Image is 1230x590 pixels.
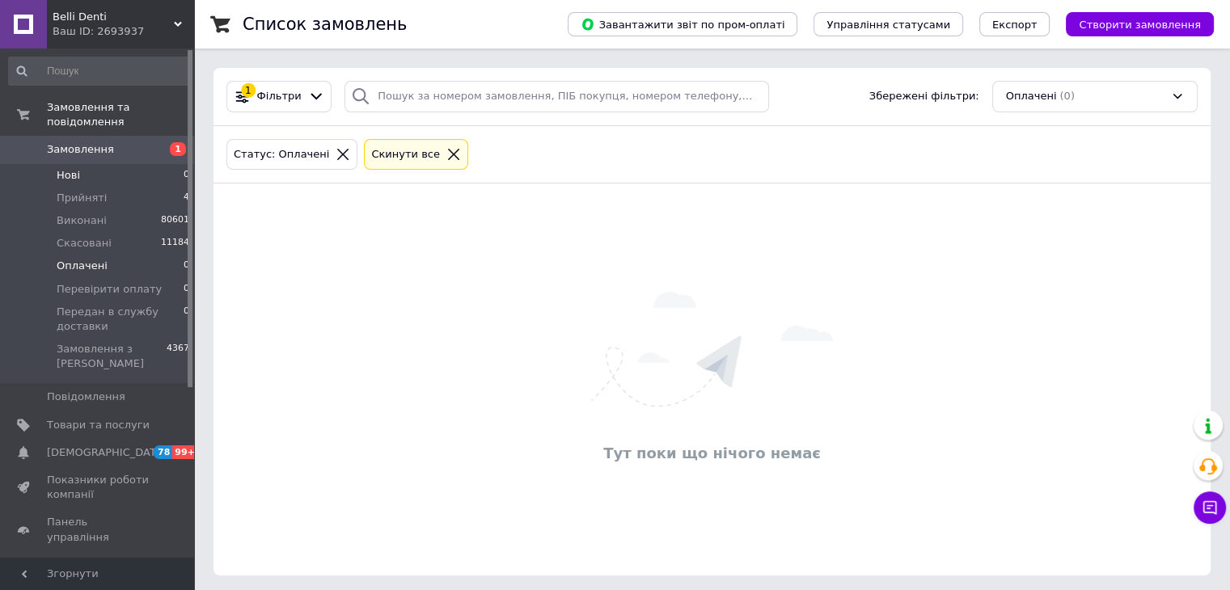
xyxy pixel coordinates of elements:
span: Показники роботи компанії [47,473,150,502]
span: 4367 [167,342,189,371]
button: Створити замовлення [1066,12,1214,36]
span: 4 [184,191,189,205]
div: Cкинути все [368,146,443,163]
div: Статус: Оплачені [230,146,332,163]
span: Скасовані [57,236,112,251]
span: 78 [154,445,172,459]
span: 0 [184,168,189,183]
div: Тут поки що нічого немає [222,443,1203,463]
div: Ваш ID: 2693937 [53,24,194,39]
button: Завантажити звіт по пром-оплаті [568,12,797,36]
span: Збережені фільтри: [869,89,979,104]
span: 0 [184,259,189,273]
span: (0) [1059,90,1074,102]
span: Нові [57,168,80,183]
span: Belli Denti [53,10,174,24]
span: Виконані [57,213,107,228]
button: Експорт [979,12,1050,36]
span: Товари та послуги [47,418,150,432]
span: Замовлення з [PERSON_NAME] [57,342,167,371]
input: Пошук за номером замовлення, ПІБ покупця, номером телефону, Email, номером накладної [344,81,769,112]
span: 11184 [161,236,189,251]
span: Фільтри [257,89,302,104]
span: Замовлення та повідомлення [47,100,194,129]
span: 99+ [172,445,199,459]
h1: Список замовлень [243,15,407,34]
input: Пошук [8,57,191,86]
span: Оплачені [57,259,108,273]
span: Панель управління [47,515,150,544]
span: Передан в службу доставки [57,305,184,334]
span: 1 [170,142,186,156]
span: 0 [184,282,189,297]
span: Оплачені [1006,89,1057,104]
span: Створити замовлення [1079,19,1201,31]
span: Експорт [992,19,1038,31]
span: Замовлення [47,142,114,157]
span: Повідомлення [47,390,125,404]
span: [DEMOGRAPHIC_DATA] [47,445,167,460]
span: 80601 [161,213,189,228]
button: Управління статусами [814,12,963,36]
div: 1 [241,83,256,98]
span: Перевірити оплату [57,282,162,297]
span: 0 [184,305,189,334]
span: Управління статусами [826,19,950,31]
a: Створити замовлення [1050,18,1214,30]
span: Прийняті [57,191,107,205]
span: Завантажити звіт по пром-оплаті [581,17,784,32]
button: Чат з покупцем [1194,491,1226,524]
